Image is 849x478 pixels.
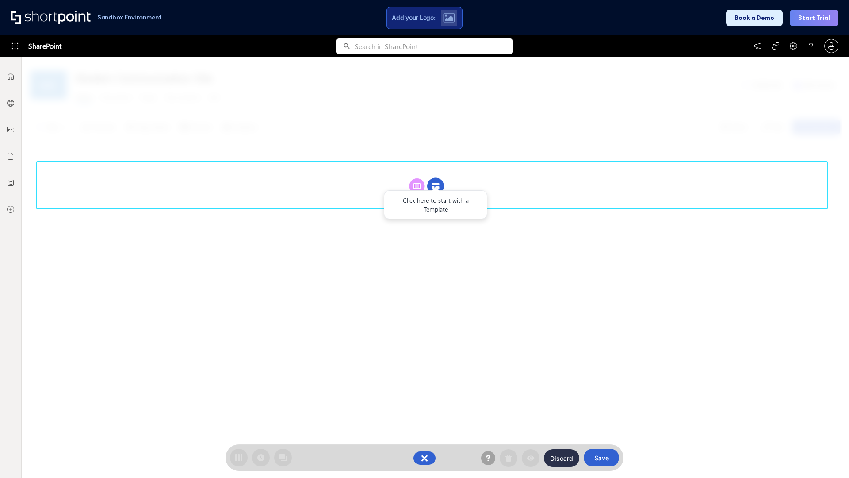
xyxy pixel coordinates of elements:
[790,10,838,26] button: Start Trial
[97,15,162,20] h1: Sandbox Environment
[355,38,513,54] input: Search in SharePoint
[726,10,783,26] button: Book a Demo
[28,35,61,57] span: SharePoint
[690,375,849,478] iframe: Chat Widget
[544,449,579,467] button: Discard
[443,13,455,23] img: Upload logo
[392,14,435,22] span: Add your Logo:
[584,449,619,466] button: Save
